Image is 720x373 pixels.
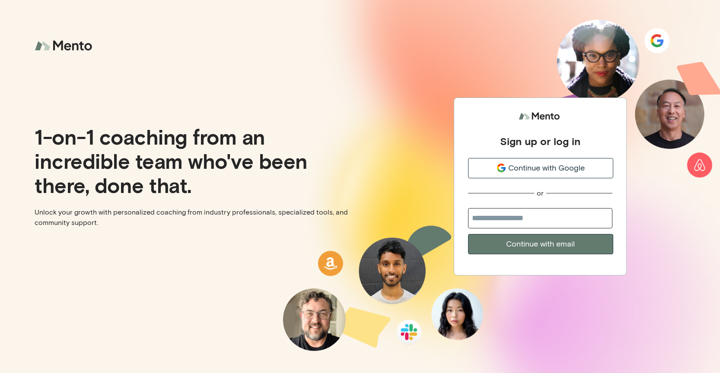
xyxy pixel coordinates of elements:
[500,135,580,148] div: Sign up or log in
[537,189,544,198] div: or
[468,158,613,178] button: Continue with Google
[468,234,613,254] button: Continue with email
[35,207,353,228] p: Unlock your growth with personalized coaching from industry professionals, specialized tools, and...
[35,124,353,197] p: 1-on-1 coaching from an incredible team who've been there, done that.
[508,162,585,174] span: Continue with Google
[35,35,95,57] img: logo
[519,108,562,124] img: logo.svg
